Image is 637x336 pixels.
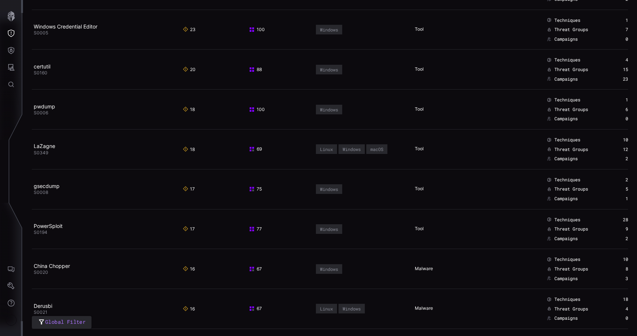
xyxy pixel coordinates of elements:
[34,263,70,269] a: China Chopper
[554,217,580,223] span: Techniques
[320,147,333,152] div: Linux
[249,306,262,312] span: 67
[183,107,195,112] span: 18
[605,147,628,152] div: 12
[34,223,63,229] a: PowerSploit
[554,236,578,242] span: Campaigns
[249,266,262,272] span: 67
[554,276,578,282] span: Campaigns
[605,236,628,242] div: 2
[554,256,580,262] span: Techniques
[34,309,47,315] span: S0021
[605,76,628,82] div: 23
[554,116,578,122] span: Campaigns
[605,36,628,42] div: 0
[34,229,47,235] span: S0194
[554,296,580,302] span: Techniques
[415,305,426,312] div: malware
[370,147,383,152] div: macOS
[249,67,262,73] span: 88
[45,317,86,327] span: Global Filter
[34,30,48,36] span: S0005
[183,147,195,152] span: 18
[554,315,578,321] span: Campaigns
[415,26,426,33] div: tool
[415,66,426,73] div: tool
[249,107,265,112] span: 100
[554,196,578,202] span: Campaigns
[554,17,580,23] span: Techniques
[605,57,628,63] div: 4
[320,187,338,192] div: Windows
[554,177,580,183] span: Techniques
[34,189,48,195] span: S0008
[320,27,338,32] div: Windows
[34,269,48,275] span: S0020
[554,36,578,42] span: Campaigns
[249,226,262,232] span: 77
[34,63,50,70] a: certutil
[320,306,333,311] div: Linux
[554,76,578,82] span: Campaigns
[605,17,628,23] div: 1
[34,150,48,155] span: S0349
[183,306,195,312] span: 16
[343,147,361,152] div: Windows
[34,23,97,30] a: Windows Credential Editor
[605,137,628,143] div: 10
[415,226,426,232] div: tool
[34,143,55,149] a: LaZagne
[605,226,628,232] div: 9
[605,315,628,321] div: 0
[34,303,52,309] a: Derusbi
[415,266,426,272] div: malware
[554,226,588,232] span: Threat Groups
[415,146,426,152] div: tool
[554,27,588,33] span: Threat Groups
[605,217,628,223] div: 28
[249,146,262,152] span: 69
[554,57,580,63] span: Techniques
[605,276,628,282] div: 3
[605,27,628,33] div: 7
[605,256,628,262] div: 10
[554,97,580,103] span: Techniques
[605,296,628,302] div: 18
[183,27,196,33] span: 23
[605,266,628,272] div: 8
[249,27,265,33] span: 100
[605,97,628,103] div: 1
[343,306,361,311] div: Windows
[605,196,628,202] div: 1
[605,107,628,112] div: 6
[554,147,588,152] span: Threat Groups
[554,156,578,162] span: Campaigns
[32,316,91,329] button: Global Filter
[320,67,338,72] div: Windows
[605,177,628,183] div: 2
[415,186,426,192] div: tool
[183,67,196,73] span: 20
[554,107,588,112] span: Threat Groups
[34,110,48,115] span: S0006
[554,137,580,143] span: Techniques
[415,106,426,113] div: tool
[554,306,588,312] span: Threat Groups
[554,266,588,272] span: Threat Groups
[183,226,195,232] span: 17
[34,103,55,110] a: pwdump
[249,186,262,192] span: 75
[34,70,47,75] span: S0160
[554,186,588,192] span: Threat Groups
[320,226,338,232] div: Windows
[605,186,628,192] div: 5
[320,266,338,272] div: Windows
[605,156,628,162] div: 2
[183,186,195,192] span: 17
[554,67,588,73] span: Threat Groups
[183,266,195,272] span: 16
[605,116,628,122] div: 0
[605,306,628,312] div: 4
[34,183,60,189] a: gsecdump
[320,107,338,112] div: Windows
